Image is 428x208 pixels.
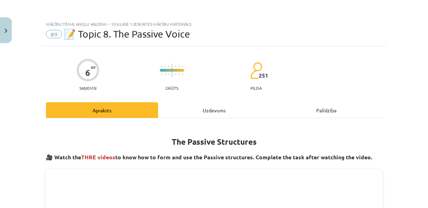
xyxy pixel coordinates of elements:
[5,29,7,33] img: icon-close-lesson-0947bae3869378f0d4975bcd49f059093ad1ed9edebbc8119c70593378902aed.svg
[175,65,176,67] img: icon-short-line-57e1e144782c952c97e751825c79c345078a6d821885a25fce030b3d8c18986b.svg
[46,22,382,26] div: Mācību tēma: Angļu valoda i - 10.klase 1.ieskaites mācību materiāls
[182,73,183,75] img: icon-short-line-57e1e144782c952c97e751825c79c345078a6d821885a25fce030b3d8c18986b.svg
[250,62,262,79] img: students-c634bb4e5e11cddfef0936a35e636f08e4e9abd3cc4e673bd6f9a4125e45ecb1.svg
[270,102,382,118] div: Palīdzība
[46,153,372,161] strong: 🎥 Watch the to know how to form and use the Passive structures. Complete the task after watching ...
[77,86,99,90] p: Saņemsi
[81,153,115,161] span: THRE videos
[91,65,95,69] span: XP
[182,65,183,67] img: icon-short-line-57e1e144782c952c97e751825c79c345078a6d821885a25fce030b3d8c18986b.svg
[46,30,62,38] span: #9
[161,73,162,75] img: icon-short-line-57e1e144782c952c97e751825c79c345078a6d821885a25fce030b3d8c18986b.svg
[161,65,162,67] img: icon-short-line-57e1e144782c952c97e751825c79c345078a6d821885a25fce030b3d8c18986b.svg
[172,137,257,147] strong: The Passive Structures
[168,65,169,67] img: icon-short-line-57e1e144782c952c97e751825c79c345078a6d821885a25fce030b3d8c18986b.svg
[165,86,178,90] p: Grūts
[64,28,190,40] span: 📝 Topic 8. The Passive Voice
[259,72,268,79] span: 251
[250,86,262,90] p: pilda
[85,68,90,78] div: 6
[158,102,270,118] div: Uzdevums
[175,73,176,75] img: icon-short-line-57e1e144782c952c97e751825c79c345078a6d821885a25fce030b3d8c18986b.svg
[168,73,169,75] img: icon-short-line-57e1e144782c952c97e751825c79c345078a6d821885a25fce030b3d8c18986b.svg
[46,102,158,118] div: Apraksts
